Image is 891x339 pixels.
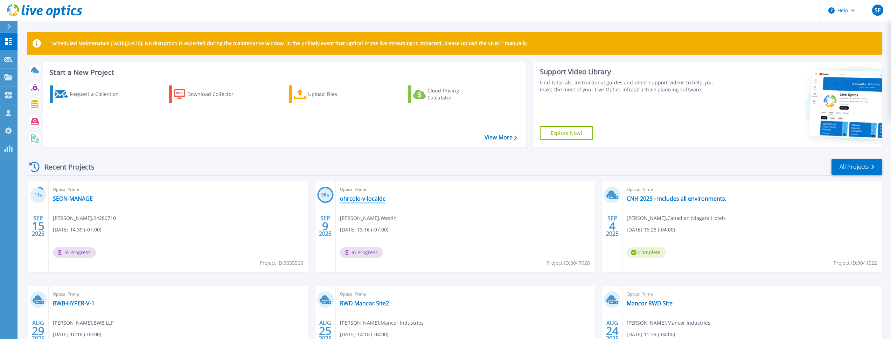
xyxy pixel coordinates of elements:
[308,87,364,101] div: Upload Files
[627,214,726,222] span: [PERSON_NAME] , Canadian Niagara Hotels
[627,195,726,202] a: CNH 2025 - Includes all environments.
[627,290,878,298] span: Optical Prime
[53,319,113,327] span: [PERSON_NAME] , BWB LLP
[408,85,486,103] a: Cloud Pricing Calculator
[540,126,593,140] a: Explore Now!
[40,193,42,197] span: %
[627,331,675,338] span: [DATE] 11:39 (-04:00)
[53,186,304,193] span: Optical Prime
[875,7,880,13] span: SF
[627,186,878,193] span: Optical Prime
[30,191,47,199] h3: 11
[317,191,334,199] h3: 98
[53,331,101,338] span: [DATE] 10:18 (-03:00)
[340,290,591,298] span: Optical Prime
[289,85,367,103] a: Upload Files
[53,214,116,222] span: [PERSON_NAME] , 24280710
[327,193,329,197] span: %
[27,158,104,175] div: Recent Projects
[340,319,424,327] span: [PERSON_NAME] , Mancor Industries
[70,87,126,101] div: Request a Collection
[834,259,877,267] span: Project ID: 3041522
[53,300,95,307] a: BWB-HYPER-V-1
[340,186,591,193] span: Optical Prime
[319,213,332,239] div: SEP 2025
[627,300,673,307] a: Mancor RWD Site
[627,247,666,258] span: Complete
[340,331,388,338] span: [DATE] 14:18 (-04:00)
[485,134,517,141] a: View More
[340,195,385,202] a: ohrcolo-v-localdc
[627,319,710,327] span: [PERSON_NAME] , Mancor Industries
[609,223,615,229] span: 4
[32,213,45,239] div: SEP 2025
[52,41,528,46] p: Scheduled Maintenance [DATE][DATE]: No disruption is expected during the maintenance window. In t...
[319,328,332,334] span: 25
[53,195,93,202] a: SEON-MANAGE
[627,226,675,234] span: [DATE] 16:28 (-04:00)
[53,290,304,298] span: Optical Prime
[606,328,619,334] span: 24
[32,223,44,229] span: 15
[340,247,383,258] span: In Progress
[32,328,44,334] span: 29
[53,226,101,234] span: [DATE] 14:39 (-07:00)
[427,87,483,101] div: Cloud Pricing Calculator
[260,259,303,267] span: Project ID: 3055560
[169,85,247,103] a: Download Collector
[606,213,619,239] div: SEP 2025
[340,226,388,234] span: [DATE] 13:16 (-07:00)
[540,67,721,76] div: Support Video Library
[340,300,389,307] a: RWD Mancor Site2
[322,223,328,229] span: 9
[831,159,882,175] a: All Projects
[53,247,96,258] span: In Progress
[50,69,517,76] h3: Start a New Project
[540,79,721,93] div: Find tutorials, instructional guides and other support videos to help you make the most of your L...
[340,214,397,222] span: [PERSON_NAME] , Westin
[187,87,243,101] div: Download Collector
[50,85,128,103] a: Request a Collection
[547,259,590,267] span: Project ID: 3047928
